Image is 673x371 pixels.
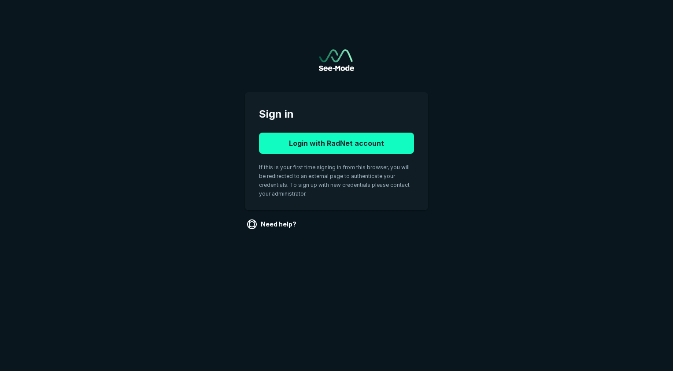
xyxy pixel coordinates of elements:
a: Go to sign in [319,49,354,71]
img: See-Mode Logo [319,49,354,71]
span: Sign in [259,106,414,122]
a: Need help? [245,217,300,231]
button: Login with RadNet account [259,133,414,154]
span: If this is your first time signing in from this browser, you will be redirected to an external pa... [259,164,410,197]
